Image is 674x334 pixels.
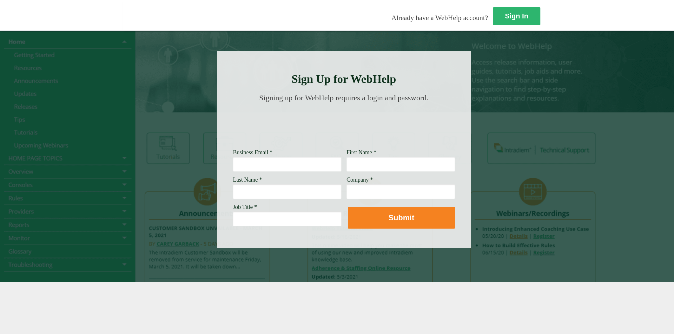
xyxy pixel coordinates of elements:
[392,14,488,22] span: Already have a WebHelp account?
[347,177,373,183] span: Company *
[259,94,428,102] span: Signing up for WebHelp requires a login and password.
[388,213,414,222] strong: Submit
[233,177,262,183] span: Last Name *
[493,7,540,25] a: Sign In
[505,12,528,20] strong: Sign In
[292,73,396,85] strong: Sign Up for WebHelp
[233,204,257,210] span: Job Title *
[237,109,451,140] img: Need Credentials? Sign up below. Have Credentials? Use the sign-in button.
[348,207,455,229] button: Submit
[347,149,376,156] span: First Name *
[233,149,273,156] span: Business Email *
